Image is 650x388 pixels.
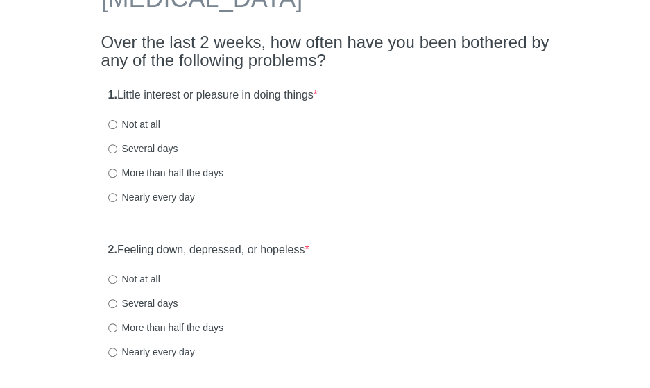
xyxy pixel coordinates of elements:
input: Several days [108,144,117,153]
label: Feeling down, depressed, or hopeless [108,242,309,258]
label: More than half the days [108,166,223,180]
label: Nearly every day [108,190,195,204]
label: Not at all [108,272,160,286]
label: Not at all [108,117,160,131]
input: Nearly every day [108,193,117,202]
label: Several days [108,296,178,310]
strong: 1. [108,89,117,101]
strong: 2. [108,244,117,255]
input: More than half the days [108,323,117,332]
h2: Over the last 2 weeks, how often have you been bothered by any of the following problems? [101,33,549,70]
input: Not at all [108,275,117,284]
input: More than half the days [108,169,117,178]
input: Several days [108,299,117,308]
input: Not at all [108,120,117,129]
input: Nearly every day [108,348,117,357]
label: More than half the days [108,321,223,335]
label: Several days [108,142,178,155]
label: Little interest or pleasure in doing things [108,87,318,103]
label: Nearly every day [108,345,195,359]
